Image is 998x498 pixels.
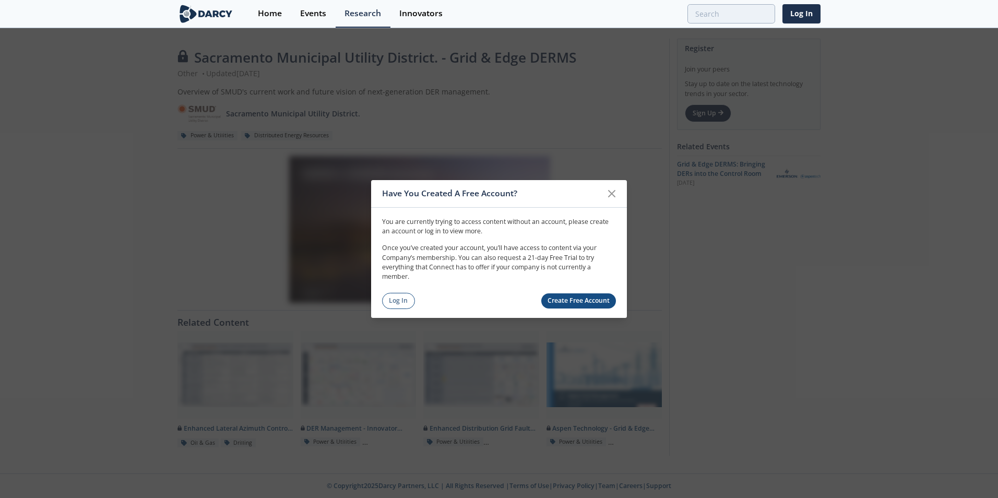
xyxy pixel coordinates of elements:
p: You are currently trying to access content without an account, please create an account or log in... [382,217,616,236]
div: Events [300,9,326,18]
div: Research [344,9,381,18]
a: Log In [382,293,415,309]
a: Create Free Account [541,293,616,309]
div: Innovators [399,9,443,18]
div: Have You Created A Free Account? [382,184,602,204]
p: Once you’ve created your account, you’ll have access to content via your Company’s membership. Yo... [382,243,616,282]
img: logo-wide.svg [177,5,234,23]
div: Home [258,9,282,18]
input: Advanced Search [687,4,775,23]
a: Log In [782,4,821,23]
